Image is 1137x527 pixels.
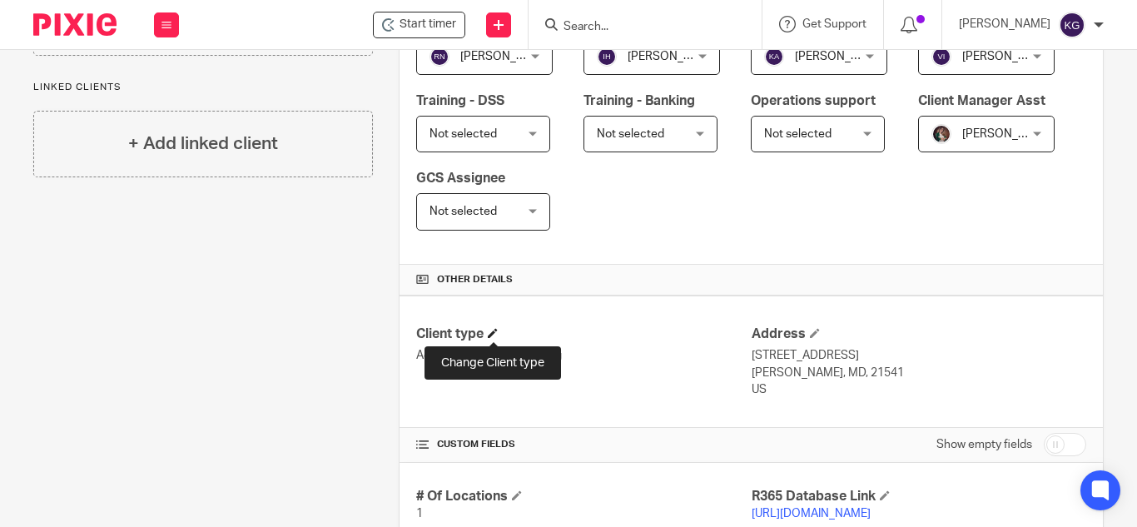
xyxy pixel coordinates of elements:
[959,16,1050,32] p: [PERSON_NAME]
[931,124,951,144] img: Profile%20picture%20JUS.JPG
[597,128,664,140] span: Not selected
[751,94,876,107] span: Operations support
[460,51,552,62] span: [PERSON_NAME]
[416,488,751,505] h4: # Of Locations
[918,94,1045,107] span: Client Manager Asst
[429,47,449,67] img: svg%3E
[562,20,712,35] input: Search
[752,365,1086,381] p: [PERSON_NAME], MD, 21541
[752,508,871,520] a: [URL][DOMAIN_NAME]
[936,436,1032,453] label: Show empty fields
[128,131,278,157] h4: + Add linked client
[628,51,719,62] span: [PERSON_NAME]
[597,47,617,67] img: svg%3E
[416,94,504,107] span: Training - DSS
[416,326,751,343] h4: Client type
[962,128,1054,140] span: [PERSON_NAME]
[373,12,465,38] div: Mountain State Brewing
[752,347,1086,364] p: [STREET_ADDRESS]
[429,206,497,217] span: Not selected
[752,326,1086,343] h4: Address
[437,273,513,286] span: Other details
[931,47,951,67] img: svg%3E
[416,508,423,520] span: 1
[764,128,832,140] span: Not selected
[416,347,751,364] p: Accounting only - Recurring
[802,18,866,30] span: Get Support
[764,47,784,67] img: svg%3E
[1059,12,1085,38] img: svg%3E
[429,128,497,140] span: Not selected
[33,13,117,36] img: Pixie
[752,381,1086,398] p: US
[752,488,1086,505] h4: R365 Database Link
[583,94,695,107] span: Training - Banking
[416,172,505,185] span: GCS Assignee
[962,51,1054,62] span: [PERSON_NAME]
[795,51,886,62] span: [PERSON_NAME]
[416,438,751,451] h4: CUSTOM FIELDS
[400,16,456,33] span: Start timer
[33,81,373,94] p: Linked clients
